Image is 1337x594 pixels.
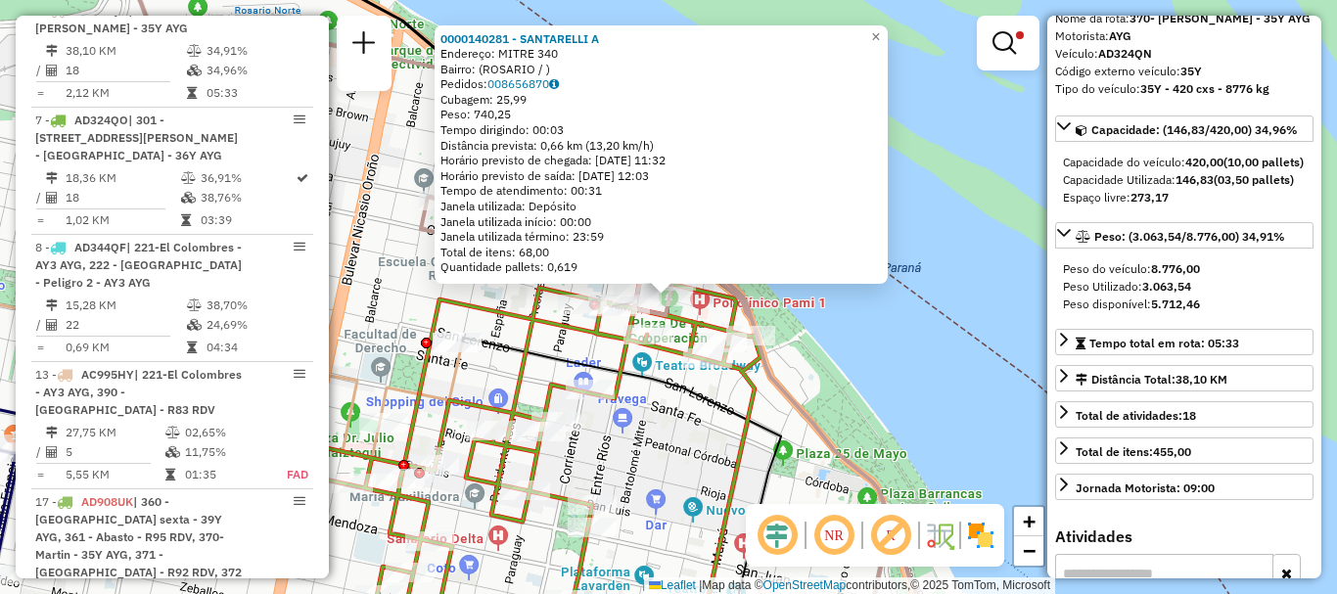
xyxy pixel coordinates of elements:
[440,62,882,77] div: Bairro: (ROSARIO / )
[1063,189,1306,206] div: Espaço livre:
[1055,80,1314,98] div: Tipo do veículo:
[35,315,45,335] td: /
[65,296,186,315] td: 15,28 KM
[440,31,599,46] strong: 0000140281 - SANTARELLI A
[864,25,888,49] a: Close popup
[1109,28,1131,43] strong: AYG
[35,367,242,417] span: 13 -
[65,188,180,207] td: 18
[1091,122,1298,137] span: Capacidade: (146,83/420,00) 34,96%
[1176,372,1227,387] span: 38,10 KM
[1151,261,1200,276] strong: 8.776,00
[294,241,305,252] em: Opções
[1180,64,1202,78] strong: 35Y
[184,465,265,484] td: 01:35
[1094,229,1285,244] span: Peso: (3.063,54/8.776,00) 34,91%
[1055,401,1314,428] a: Total de atividades:18
[65,168,180,188] td: 18,36 KM
[644,577,1055,594] div: Map data © contributors,© 2025 TomTom, Microsoft
[206,338,304,357] td: 04:34
[440,46,882,62] div: Endereço: MITRE 340
[181,214,191,226] i: Tempo total em rota
[1014,507,1043,536] a: Zoom in
[1055,474,1314,500] a: Jornada Motorista: 09:00
[1055,115,1314,142] a: Capacidade: (146,83/420,00) 34,96%
[549,78,559,90] i: Observações
[74,240,126,254] span: AD344QF
[184,423,265,442] td: 02,65%
[440,259,882,275] div: Quantidade pallets: 0,619
[35,442,45,462] td: /
[206,83,304,103] td: 05:33
[65,41,186,61] td: 38,10 KM
[1076,480,1215,497] div: Jornada Motorista: 09:00
[1063,278,1306,296] div: Peso Utilizado:
[440,168,882,184] div: Horário previsto de saída: [DATE] 12:03
[649,578,696,592] a: Leaflet
[1185,155,1223,169] strong: 420,00
[35,240,242,290] span: | 221-El Colombres - AY3 AYG, 222 - [GEOGRAPHIC_DATA] - Peligro 2 - AY3 AYG
[187,65,202,76] i: % de utilização da cubagem
[294,495,305,507] em: Opções
[1063,154,1306,171] div: Capacidade do veículo:
[165,427,180,438] i: % de utilização do peso
[65,61,186,80] td: 18
[181,172,196,184] i: % de utilização do peso
[35,338,45,357] td: =
[754,512,801,559] span: Ocultar deslocamento
[65,465,164,484] td: 5,55 KM
[1023,538,1036,563] span: −
[1055,329,1314,355] a: Tempo total em rota: 05:33
[1055,527,1314,546] h4: Atividades
[440,76,882,92] div: Pedidos:
[200,168,295,188] td: 36,91%
[46,172,58,184] i: Distância Total
[46,446,58,458] i: Total de Atividades
[187,319,202,331] i: % de utilização da cubagem
[74,3,128,18] span: AD324QN
[294,368,305,380] em: Opções
[924,520,955,551] img: Fluxo de ruas
[345,23,384,68] a: Nova sessão e pesquisa
[35,188,45,207] td: /
[46,192,58,204] i: Total de Atividades
[1055,146,1314,214] div: Capacidade: (146,83/420,00) 34,96%
[35,210,45,230] td: =
[187,342,197,353] i: Tempo total em rota
[35,113,238,162] span: | 301 - [STREET_ADDRESS][PERSON_NAME] - [GEOGRAPHIC_DATA] - 36Y AYG
[1055,45,1314,63] div: Veículo:
[65,83,186,103] td: 2,12 KM
[65,338,186,357] td: 0,69 KM
[985,23,1032,63] a: Exibir filtros
[871,28,880,45] span: ×
[1063,171,1306,189] div: Capacidade Utilizada:
[46,299,58,311] i: Distância Total
[65,210,180,230] td: 1,02 KM
[1098,46,1152,61] strong: AD324QN
[1176,172,1214,187] strong: 146,83
[81,367,134,382] span: AC995HY
[763,578,847,592] a: OpenStreetMap
[810,512,857,559] span: Ocultar NR
[206,61,304,80] td: 34,96%
[1023,509,1036,533] span: +
[187,45,202,57] i: % de utilização do peso
[181,192,196,204] i: % de utilização da cubagem
[65,442,164,462] td: 5
[1055,365,1314,391] a: Distância Total:38,10 KM
[440,199,882,214] div: Janela utilizada: Depósito
[74,113,128,127] span: AD324QO
[440,153,882,168] div: Horário previsto de chegada: [DATE] 11:32
[46,427,58,438] i: Distância Total
[1223,155,1304,169] strong: (10,00 pallets)
[487,76,559,91] a: 008656870
[187,87,197,99] i: Tempo total em rota
[1076,371,1227,388] div: Distância Total:
[65,423,164,442] td: 27,75 KM
[35,3,188,35] span: | 370- [PERSON_NAME] - 35Y AYG
[1055,27,1314,45] div: Motorista:
[1142,279,1191,294] strong: 3.063,54
[165,446,180,458] i: % de utilização da cubagem
[187,299,202,311] i: % de utilização do peso
[294,114,305,125] em: Opções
